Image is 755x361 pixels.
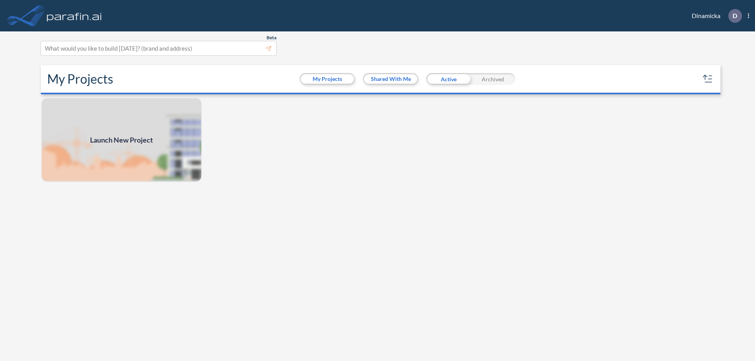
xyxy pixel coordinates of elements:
[702,73,714,85] button: sort
[426,73,471,85] div: Active
[41,97,202,182] a: Launch New Project
[47,71,113,86] h2: My Projects
[471,73,515,85] div: Archived
[301,74,354,84] button: My Projects
[680,9,749,23] div: Dinamicka
[267,35,276,41] span: Beta
[41,97,202,182] img: add
[90,135,153,145] span: Launch New Project
[364,74,417,84] button: Shared With Me
[733,12,737,19] p: D
[45,8,103,24] img: logo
